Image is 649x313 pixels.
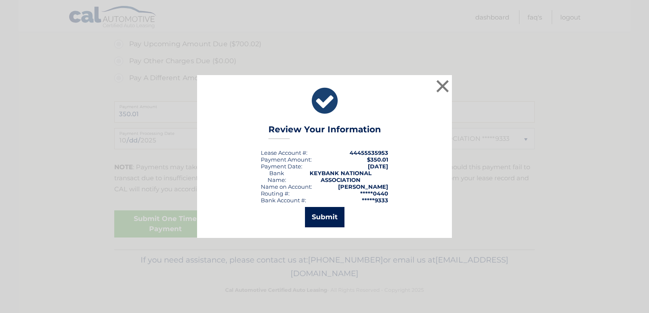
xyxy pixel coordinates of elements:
[261,183,312,190] div: Name on Account:
[261,197,306,204] div: Bank Account #:
[367,156,388,163] span: $350.01
[261,149,308,156] div: Lease Account #:
[261,156,312,163] div: Payment Amount:
[261,163,302,170] div: :
[350,149,388,156] strong: 44455535953
[434,78,451,95] button: ×
[261,190,290,197] div: Routing #:
[338,183,388,190] strong: [PERSON_NAME]
[268,124,381,139] h3: Review Your Information
[305,207,344,227] button: Submit
[261,163,301,170] span: Payment Date
[310,170,372,183] strong: KEYBANK NATIONAL ASSOCIATION
[368,163,388,170] span: [DATE]
[261,170,293,183] div: Bank Name:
